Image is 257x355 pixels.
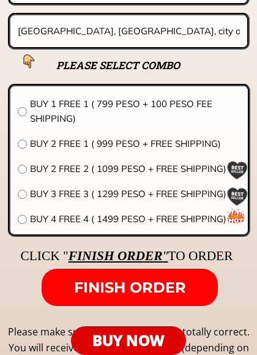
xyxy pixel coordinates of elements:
[30,136,240,151] span: BUY 2 FREE 1 ( 999 PESO + FREE SHIPPING)
[30,187,240,201] span: BUY 3 FREE 3 ( 1299 PESO + FREE SHIPPING)
[30,162,240,176] span: BUY 2 FREE 2 ( 1099 PESO + FREE SHIPPING)
[74,278,186,296] span: FINISH ORDER
[30,212,240,226] span: BUY 4 FREE 4 ( 1499 PESO + FREE SHIPPING)
[15,15,243,47] input: Address
[71,326,186,355] p: BUY NOW
[56,57,210,73] h2: PLEASE SELECT COMBO
[30,97,240,126] span: BUY 1 FREE 1 ( 799 PESO + 100 PESO FEE SHIPPING)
